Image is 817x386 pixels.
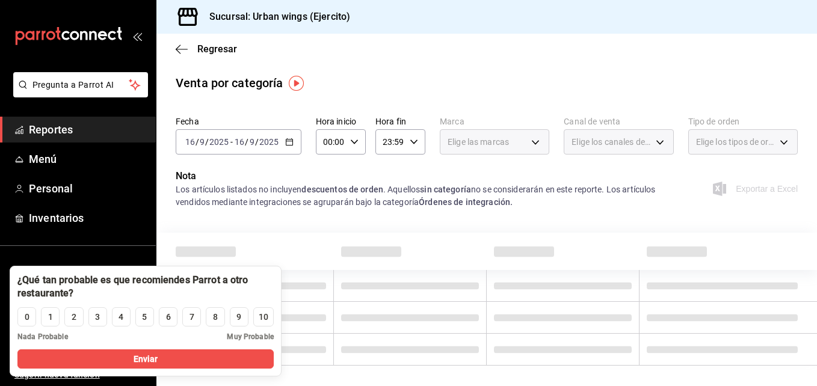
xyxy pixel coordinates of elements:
[176,183,670,209] div: Los artículos listados no incluyen . Aquellos no se considerarán en este reporte. Los artículos v...
[8,87,148,100] a: Pregunta a Parrot AI
[420,185,471,194] strong: sin categoría
[227,331,274,342] span: Muy Probable
[29,151,146,167] span: Menú
[205,137,209,147] span: /
[564,117,673,126] label: Canal de venta
[32,79,129,91] span: Pregunta a Parrot AI
[17,331,68,342] span: Nada Probable
[112,307,131,326] button: 4
[17,307,36,326] button: 0
[72,311,76,323] div: 2
[166,311,171,323] div: 6
[134,353,158,366] span: Enviar
[182,307,201,326] button: 7
[253,307,274,326] button: 10
[206,307,224,326] button: 8
[230,307,248,326] button: 9
[200,10,350,24] h3: Sucursal: Urban wings (Ejercito)
[176,43,237,55] button: Regresar
[249,137,255,147] input: --
[29,180,146,197] span: Personal
[236,311,241,323] div: 9
[289,76,304,91] img: Tooltip marker
[301,185,383,194] strong: descuentos de orden
[88,307,107,326] button: 3
[176,74,283,92] div: Venta por categoría
[185,137,196,147] input: --
[440,117,549,126] label: Marca
[119,311,123,323] div: 4
[95,311,100,323] div: 3
[375,117,425,126] label: Hora fin
[209,137,229,147] input: ----
[448,136,509,148] span: Elige las marcas
[17,274,274,300] div: ¿Qué tan probable es que recomiendes Parrot a otro restaurante?
[234,137,245,147] input: --
[213,311,218,323] div: 8
[48,311,53,323] div: 1
[197,43,237,55] span: Regresar
[230,137,233,147] span: -
[29,210,146,226] span: Inventarios
[25,311,29,323] div: 0
[259,311,268,323] div: 10
[135,307,154,326] button: 5
[572,136,651,148] span: Elige los canales de venta
[419,197,513,207] strong: Órdenes de integración.
[64,307,83,326] button: 2
[29,265,131,280] span: Ayuda
[142,311,147,323] div: 5
[190,311,194,323] div: 7
[259,137,279,147] input: ----
[132,31,142,41] button: open_drawer_menu
[255,137,259,147] span: /
[199,137,205,147] input: --
[245,137,248,147] span: /
[696,136,775,148] span: Elige los tipos de orden
[29,121,146,138] span: Reportes
[316,117,366,126] label: Hora inicio
[176,169,670,183] p: Nota
[17,349,274,369] button: Enviar
[176,117,301,126] label: Fecha
[196,137,199,147] span: /
[41,307,60,326] button: 1
[688,117,798,126] label: Tipo de orden
[13,72,148,97] button: Pregunta a Parrot AI
[159,307,177,326] button: 6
